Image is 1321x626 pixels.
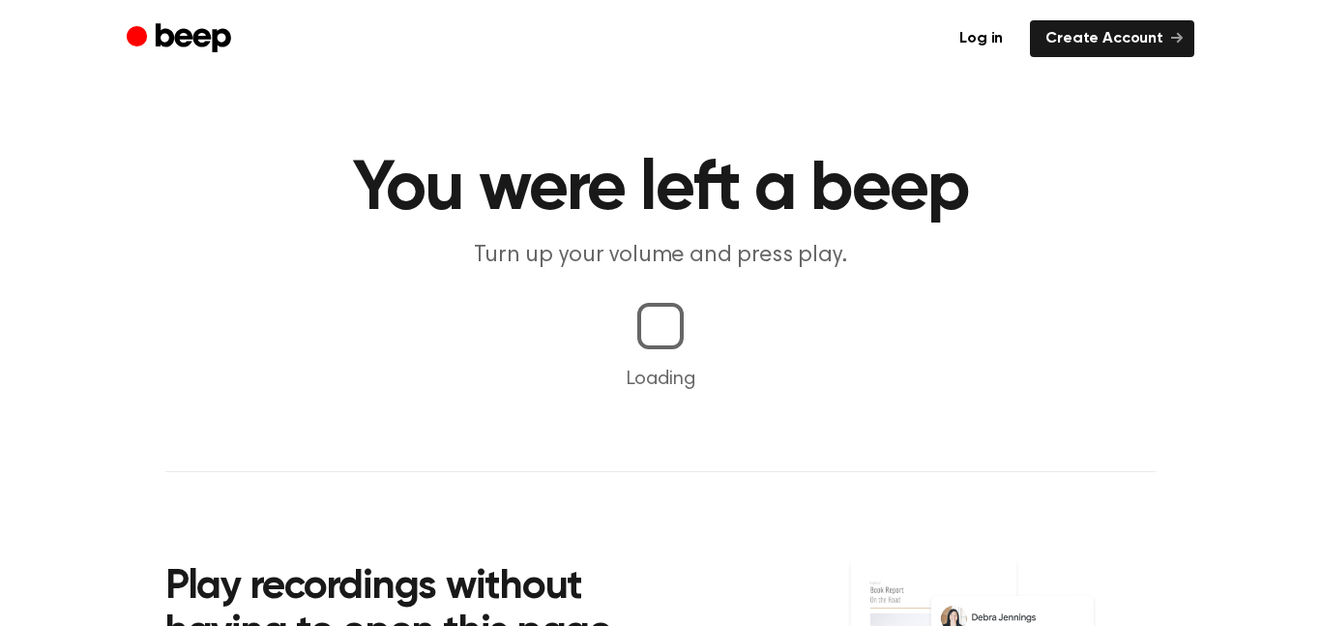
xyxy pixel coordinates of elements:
h1: You were left a beep [165,155,1156,224]
p: Turn up your volume and press play. [289,240,1032,272]
a: Log in [944,20,1018,57]
p: Loading [23,365,1298,394]
a: Create Account [1030,20,1194,57]
a: Beep [127,20,236,58]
